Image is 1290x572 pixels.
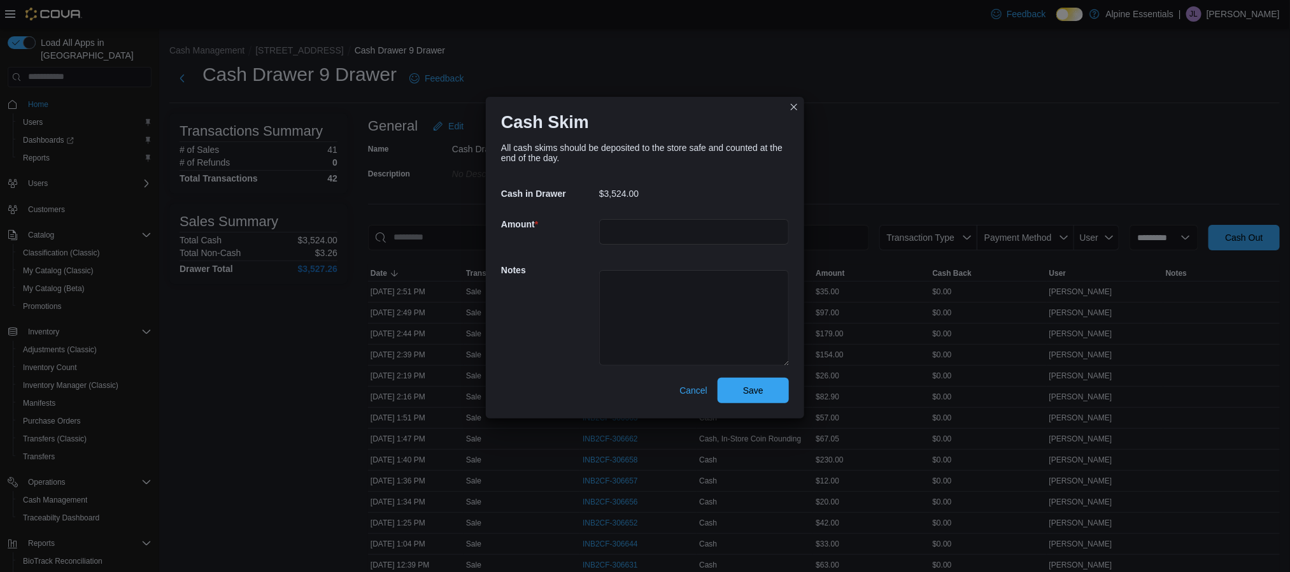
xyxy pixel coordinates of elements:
[501,257,597,283] h5: Notes
[674,378,712,403] button: Cancel
[718,378,789,403] button: Save
[599,189,639,199] p: $3,524.00
[501,112,589,132] h1: Cash Skim
[501,211,597,237] h5: Amount
[501,181,597,206] h5: Cash in Drawer
[786,99,802,115] button: Closes this modal window
[679,384,707,397] span: Cancel
[501,143,789,163] div: All cash skims should be deposited to the store safe and counted at the end of the day.
[743,384,763,397] span: Save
